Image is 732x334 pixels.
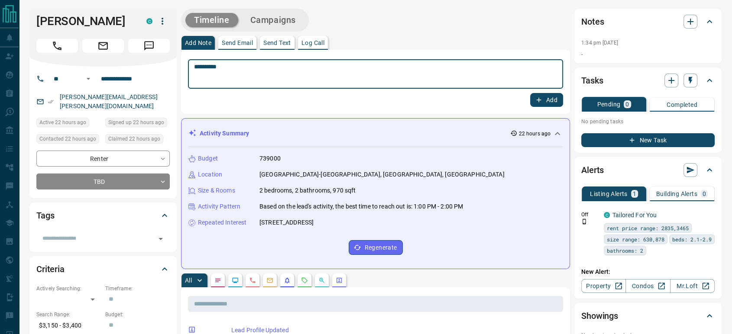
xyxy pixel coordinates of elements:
svg: Emails [266,277,273,284]
svg: Opportunities [318,277,325,284]
p: 739000 [259,154,281,163]
span: Active 22 hours ago [39,118,86,127]
span: rent price range: 2835,3465 [607,224,689,232]
div: Thu Aug 14 2025 [36,118,101,130]
div: condos.ca [604,212,610,218]
p: Based on the lead's activity, the best time to reach out is: 1:00 PM - 2:00 PM [259,202,463,211]
div: Tasks [581,70,715,91]
div: Criteria [36,259,170,279]
p: Search Range: [36,311,101,318]
svg: Calls [249,277,256,284]
p: Location [198,170,222,179]
button: New Task [581,133,715,147]
p: Add Note [185,40,211,46]
p: Budget: [105,311,170,318]
a: Tailored For You [612,212,657,218]
svg: Lead Browsing Activity [232,277,239,284]
p: 1 [633,191,636,197]
p: Activity Summary [200,129,249,138]
p: [STREET_ADDRESS] [259,218,314,227]
p: Off [581,211,599,218]
div: Thu Aug 14 2025 [105,134,170,146]
div: TBD [36,173,170,189]
button: Campaigns [242,13,304,27]
p: 0 [625,101,629,107]
p: Size & Rooms [198,186,235,195]
p: Log Call [301,40,324,46]
span: Message [128,39,170,53]
h2: Tasks [581,74,603,87]
p: Completed [667,102,697,108]
a: Mr.Loft [670,279,715,293]
h2: Tags [36,209,54,222]
div: Tags [36,205,170,226]
div: Renter [36,151,170,167]
span: Signed up 22 hours ago [108,118,164,127]
p: 22 hours ago [519,130,551,138]
p: Budget [198,154,218,163]
p: Building Alerts [656,191,697,197]
p: Send Email [222,40,253,46]
button: Timeline [185,13,238,27]
span: Email [82,39,124,53]
svg: Agent Actions [336,277,343,284]
p: Repeated Interest [198,218,246,227]
span: Call [36,39,78,53]
p: Activity Pattern [198,202,240,211]
div: Thu Aug 14 2025 [36,134,101,146]
button: Regenerate [349,240,403,255]
div: condos.ca [146,18,152,24]
a: Condos [625,279,670,293]
a: Property [581,279,626,293]
p: No pending tasks [581,115,715,128]
svg: Notes [214,277,221,284]
h2: Criteria [36,262,65,276]
h2: Notes [581,15,604,29]
div: Activity Summary22 hours ago [188,125,563,141]
h2: Showings [581,309,618,323]
h2: Alerts [581,163,604,177]
button: Add [530,93,563,107]
svg: Push Notification Only [581,218,587,225]
a: [PERSON_NAME][EMAIL_ADDRESS][PERSON_NAME][DOMAIN_NAME] [60,93,158,109]
p: All [185,277,192,283]
button: Open [155,233,167,245]
svg: Email Verified [48,99,54,105]
p: Timeframe: [105,285,170,292]
p: 1:34 pm [DATE] [581,40,618,46]
p: Pending [597,101,620,107]
p: [GEOGRAPHIC_DATA]-[GEOGRAPHIC_DATA], [GEOGRAPHIC_DATA], [GEOGRAPHIC_DATA] [259,170,505,179]
div: Alerts [581,160,715,180]
p: $3,150 - $3,400 [36,318,101,333]
button: Open [83,74,94,84]
p: New Alert: [581,267,715,276]
span: size range: 630,878 [607,235,664,244]
div: Notes [581,11,715,32]
div: Showings [581,305,715,326]
span: beds: 2.1-2.9 [672,235,712,244]
p: Send Text [263,40,291,46]
div: Thu Aug 14 2025 [105,118,170,130]
svg: Requests [301,277,308,284]
h1: [PERSON_NAME] [36,14,133,28]
p: Listing Alerts [590,191,628,197]
span: bathrooms: 2 [607,246,643,255]
span: Claimed 22 hours ago [108,135,160,143]
span: Contacted 22 hours ago [39,135,96,143]
p: . [581,48,715,58]
p: Actively Searching: [36,285,101,292]
svg: Listing Alerts [284,277,291,284]
p: 0 [703,191,706,197]
p: 2 bedrooms, 2 bathrooms, 970 sqft [259,186,356,195]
